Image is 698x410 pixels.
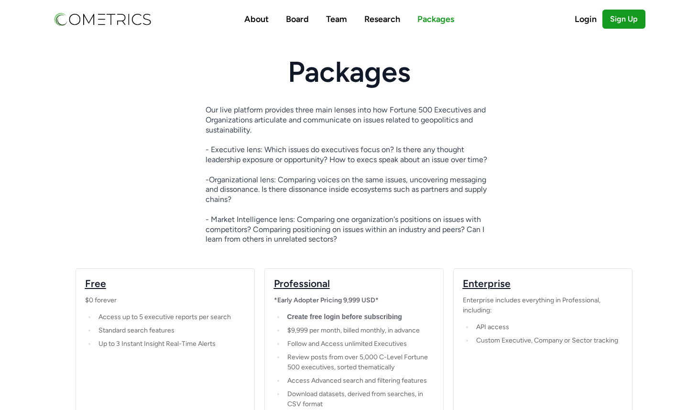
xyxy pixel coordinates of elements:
a: Team [326,14,347,24]
h1: Packages [46,57,652,86]
a: About [244,14,269,24]
a: Packages [417,14,454,24]
a: Login [575,12,602,26]
strong: Create free login before subscribing [287,313,402,321]
span: API access [476,323,509,331]
span: Standard search features [98,326,174,334]
a: Research [364,14,400,24]
span: Professional [274,277,330,289]
span: Free [85,277,106,289]
span: $0 forever [85,296,117,304]
span: Custom Executive, Company or Sector tracking [476,336,618,344]
strong: *Early Adopter Pricing 9,999 USD* [274,296,379,304]
span: Enterprise [463,277,511,289]
span: Enterprise includes everything in Professional, including: [463,296,602,314]
span: Review posts from over 5,000 C-Level Fortune 500 executives, sorted thematically [287,353,429,371]
span: Access Advanced search and filtering features [287,377,427,385]
span: Up to 3 Instant Insight Real-Time Alerts [98,340,216,348]
a: Sign Up [602,10,645,29]
span: Follow and Access unlimited Executives [287,340,407,348]
span: Access up to 5 executive reports per search [98,313,231,321]
span: $9,999 per month, billed monthly, in advance [287,326,420,334]
img: Cometrics [53,11,152,27]
p: Our live platform provides three main lenses into how Fortune 500 Executives and Organizations ar... [206,105,492,244]
a: Board [286,14,309,24]
span: Download datasets, derived from searches, in CSV format [287,390,425,408]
